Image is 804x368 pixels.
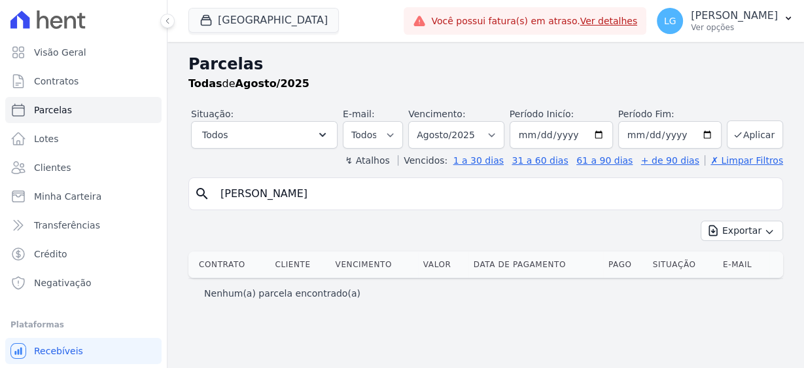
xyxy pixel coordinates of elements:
[191,121,338,149] button: Todos
[418,251,468,278] th: Valor
[34,276,92,289] span: Negativação
[603,251,648,278] th: Pago
[236,77,309,90] strong: Agosto/2025
[34,75,79,88] span: Contratos
[34,103,72,117] span: Parcelas
[701,221,783,241] button: Exportar
[191,109,234,119] label: Situação:
[664,16,676,26] span: LG
[34,190,101,203] span: Minha Carteira
[343,109,375,119] label: E-mail:
[34,46,86,59] span: Visão Geral
[345,155,389,166] label: ↯ Atalhos
[576,155,633,166] a: 61 a 90 dias
[188,8,339,33] button: [GEOGRAPHIC_DATA]
[468,251,603,278] th: Data de Pagamento
[408,109,465,119] label: Vencimento:
[204,287,360,300] p: Nenhum(a) parcela encontrado(a)
[34,132,59,145] span: Lotes
[188,77,222,90] strong: Todas
[580,16,638,26] a: Ver detalhes
[34,219,100,232] span: Transferências
[202,127,228,143] span: Todos
[5,97,162,123] a: Parcelas
[718,251,769,278] th: E-mail
[5,270,162,296] a: Negativação
[5,39,162,65] a: Visão Geral
[646,3,804,39] button: LG [PERSON_NAME] Ver opções
[691,9,778,22] p: [PERSON_NAME]
[398,155,447,166] label: Vencidos:
[188,52,783,76] h2: Parcelas
[510,109,574,119] label: Período Inicío:
[5,68,162,94] a: Contratos
[618,107,722,121] label: Período Fim:
[5,155,162,181] a: Clientes
[512,155,568,166] a: 31 a 60 dias
[5,338,162,364] a: Recebíveis
[194,186,210,202] i: search
[5,212,162,238] a: Transferências
[641,155,699,166] a: + de 90 dias
[188,76,309,92] p: de
[34,344,83,358] span: Recebíveis
[648,251,718,278] th: Situação
[270,251,330,278] th: Cliente
[431,14,637,28] span: Você possui fatura(s) em atraso.
[705,155,783,166] a: ✗ Limpar Filtros
[330,251,417,278] th: Vencimento
[34,248,67,261] span: Crédito
[188,251,270,278] th: Contrato
[5,183,162,210] a: Minha Carteira
[5,241,162,267] a: Crédito
[5,126,162,152] a: Lotes
[727,120,783,149] button: Aplicar
[691,22,778,33] p: Ver opções
[213,181,777,207] input: Buscar por nome do lote ou do cliente
[453,155,504,166] a: 1 a 30 dias
[10,317,156,333] div: Plataformas
[34,161,71,174] span: Clientes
